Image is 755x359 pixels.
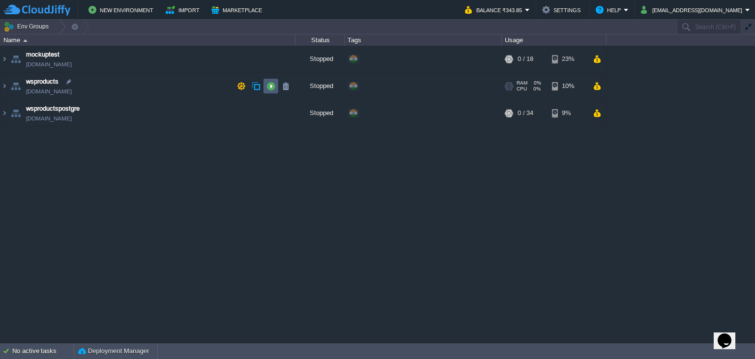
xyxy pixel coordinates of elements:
[0,46,8,72] img: AMDAwAAAACH5BAEAAAAALAAAAAABAAEAAAICRAEAOw==
[531,86,541,92] span: 0%
[517,86,527,92] span: CPU
[531,80,541,86] span: 0%
[641,4,745,16] button: [EMAIL_ADDRESS][DOMAIN_NAME]
[517,80,527,86] span: RAM
[211,4,265,16] button: Marketplace
[9,73,23,99] img: AMDAwAAAACH5BAEAAAAALAAAAAABAAEAAAICRAEAOw==
[295,100,345,126] div: Stopped
[518,100,533,126] div: 0 / 34
[1,34,295,46] div: Name
[552,73,584,99] div: 10%
[12,343,74,359] div: No active tasks
[295,73,345,99] div: Stopped
[9,46,23,72] img: AMDAwAAAACH5BAEAAAAALAAAAAABAAEAAAICRAEAOw==
[296,34,344,46] div: Status
[552,46,584,72] div: 23%
[26,87,72,96] a: [DOMAIN_NAME]
[3,20,52,33] button: Env Groups
[166,4,203,16] button: Import
[465,4,525,16] button: Balance ₹343.85
[26,77,58,87] a: wsproducts
[3,4,70,16] img: CloudJiffy
[26,104,80,114] a: wsproductspostgre
[552,100,584,126] div: 9%
[518,46,533,72] div: 0 / 18
[26,50,59,60] a: mockuptest
[714,320,745,349] iframe: chat widget
[26,114,72,123] a: [DOMAIN_NAME]
[9,100,23,126] img: AMDAwAAAACH5BAEAAAAALAAAAAABAAEAAAICRAEAOw==
[542,4,583,16] button: Settings
[23,39,28,42] img: AMDAwAAAACH5BAEAAAAALAAAAAABAAEAAAICRAEAOw==
[596,4,624,16] button: Help
[345,34,501,46] div: Tags
[88,4,156,16] button: New Environment
[78,346,149,356] button: Deployment Manager
[0,73,8,99] img: AMDAwAAAACH5BAEAAAAALAAAAAABAAEAAAICRAEAOw==
[0,100,8,126] img: AMDAwAAAACH5BAEAAAAALAAAAAABAAEAAAICRAEAOw==
[295,46,345,72] div: Stopped
[502,34,606,46] div: Usage
[26,60,72,69] a: [DOMAIN_NAME]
